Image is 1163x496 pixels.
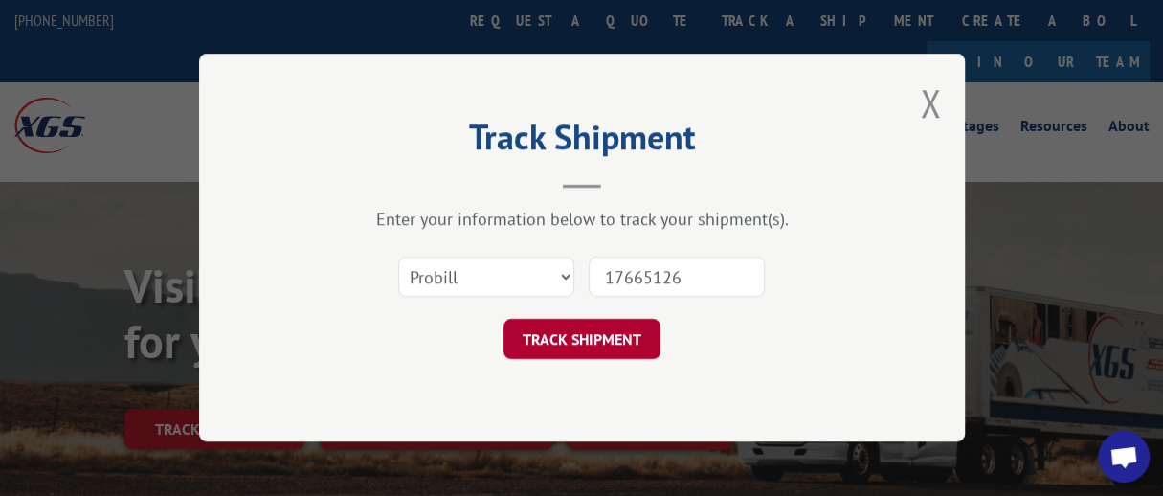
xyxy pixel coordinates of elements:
[1098,431,1150,483] div: Open chat
[589,258,765,298] input: Number(s)
[503,320,660,360] button: TRACK SHIPMENT
[295,209,869,231] div: Enter your information below to track your shipment(s).
[295,124,869,160] h2: Track Shipment
[920,78,941,128] button: Close modal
